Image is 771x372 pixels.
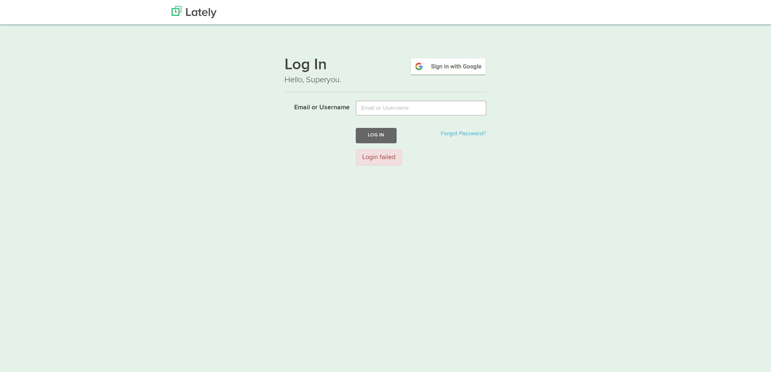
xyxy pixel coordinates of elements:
[356,100,486,116] input: Email or Username
[356,128,396,143] button: Log In
[410,57,487,76] img: google-signin.png
[172,6,217,18] img: Lately
[278,100,350,113] label: Email or Username
[285,57,487,74] h1: Log In
[356,149,402,166] div: Login failed
[441,131,486,136] a: Forgot Password?
[285,74,487,86] p: Hello, Superyou.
